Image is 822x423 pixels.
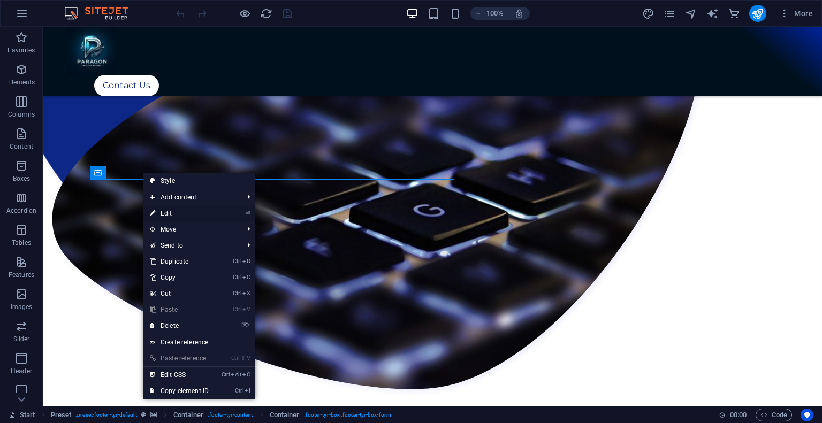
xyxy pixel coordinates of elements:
[730,409,747,421] span: 00 00
[231,371,241,378] i: Alt
[685,7,697,20] i: Navigator
[241,322,250,329] i: ⌦
[143,367,215,383] a: CtrlAltCEdit CSS
[801,409,813,421] button: Usercentrics
[470,7,508,20] button: 100%
[706,7,719,20] i: AI Writer
[270,409,300,421] span: Click to select. Double-click to edit
[143,318,215,334] a: ⌦Delete
[10,142,33,151] p: Content
[719,409,747,421] h6: Session time
[143,383,215,399] a: CtrlICopy element ID
[8,78,35,87] p: Elements
[7,46,35,55] p: Favorites
[242,290,250,297] i: X
[173,409,203,421] span: Click to select. Double-click to edit
[245,210,250,217] i: ⏎
[9,271,34,279] p: Features
[685,7,698,20] button: navigator
[208,409,253,421] span: . footer-tyr-content
[728,7,740,20] i: Commerce
[62,7,142,20] img: Editor Logo
[260,7,272,20] button: reload
[245,387,250,394] i: I
[12,239,31,247] p: Tables
[141,412,146,418] i: This element is a customizable preset
[8,110,35,119] p: Columns
[737,411,739,419] span: :
[150,412,157,418] i: This element contains a background
[231,355,240,362] i: Ctrl
[13,174,31,183] p: Boxes
[233,306,241,313] i: Ctrl
[143,221,239,237] span: Move
[304,409,391,421] span: . footer-tyr-box .footer-tyr-box-form
[6,206,36,215] p: Accordion
[11,367,32,375] p: Header
[706,7,719,20] button: text_generator
[143,205,215,221] a: ⏎Edit
[247,355,250,362] i: V
[260,7,272,20] i: Reload page
[143,302,215,318] a: CtrlVPaste
[233,290,241,297] i: Ctrl
[486,7,504,20] h6: 100%
[238,7,251,20] button: Click here to leave preview mode and continue editing
[642,7,655,20] button: design
[143,286,215,302] a: CtrlXCut
[756,409,792,421] button: Code
[514,9,524,18] i: On resize automatically adjust zoom level to fit chosen device.
[143,253,215,270] a: CtrlDDuplicate
[143,189,239,205] span: Add content
[51,409,72,421] span: Click to select. Double-click to edit
[775,5,817,22] button: More
[9,409,35,421] a: Click to cancel selection. Double-click to open Pages
[642,7,654,20] i: Design (Ctrl+Alt+Y)
[143,350,215,366] a: Ctrl⇧VPaste reference
[664,7,676,20] button: pages
[749,5,766,22] button: publish
[233,274,241,281] i: Ctrl
[779,8,813,19] span: More
[241,355,246,362] i: ⇧
[222,371,230,378] i: Ctrl
[11,303,33,311] p: Images
[242,274,250,281] i: C
[143,270,215,286] a: CtrlCCopy
[664,7,676,20] i: Pages (Ctrl+Alt+S)
[51,409,391,421] nav: breadcrumb
[13,335,30,343] p: Slider
[242,258,250,265] i: D
[233,258,241,265] i: Ctrl
[75,409,136,421] span: . preset-footer-tyr-default
[143,237,239,253] a: Send to
[760,409,787,421] span: Code
[143,173,255,189] a: Style
[235,387,243,394] i: Ctrl
[728,7,741,20] button: commerce
[143,334,255,350] a: Create reference
[242,371,250,378] i: C
[242,306,250,313] i: V
[751,7,764,20] i: Publish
